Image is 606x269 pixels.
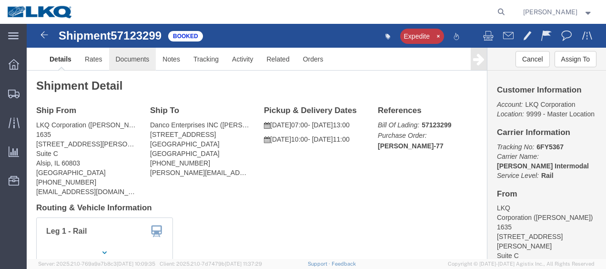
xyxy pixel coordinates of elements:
img: logo [7,5,73,19]
span: Server: 2025.21.0-769a9a7b8c3 [38,261,155,267]
a: Support [308,261,332,267]
a: Feedback [332,261,356,267]
button: [PERSON_NAME] [523,6,593,18]
span: [DATE] 10:09:35 [117,261,155,267]
span: Copyright © [DATE]-[DATE] Agistix Inc., All Rights Reserved [448,260,595,268]
span: Robert Benette [523,7,577,17]
span: Client: 2025.21.0-7d7479b [160,261,262,267]
span: [DATE] 11:37:29 [225,261,262,267]
iframe: FS Legacy Container [27,24,606,259]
